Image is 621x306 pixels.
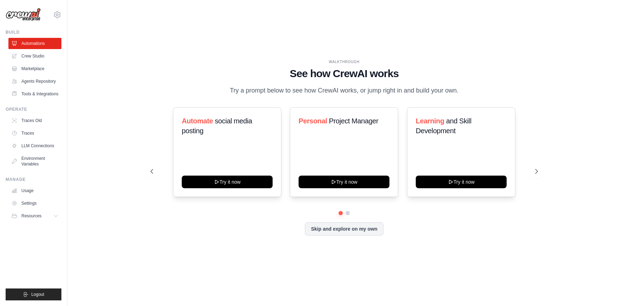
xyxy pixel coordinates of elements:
[8,185,61,196] a: Usage
[21,213,41,219] span: Resources
[329,117,379,125] span: Project Manager
[151,67,538,80] h1: See how CrewAI works
[182,117,252,135] span: social media posting
[305,222,383,236] button: Skip and explore on my own
[299,117,327,125] span: Personal
[6,177,61,182] div: Manage
[6,107,61,112] div: Operate
[299,176,389,188] button: Try it now
[8,88,61,100] a: Tools & Integrations
[8,115,61,126] a: Traces Old
[8,128,61,139] a: Traces
[416,117,444,125] span: Learning
[8,198,61,209] a: Settings
[6,288,61,300] button: Logout
[8,50,61,62] a: Crew Studio
[31,292,44,297] span: Logout
[8,153,61,170] a: Environment Variables
[416,117,471,135] span: and Skill Development
[8,140,61,151] a: LLM Connections
[226,86,462,96] p: Try a prompt below to see how CrewAI works, or jump right in and build your own.
[151,59,538,64] div: WALKTHROUGH
[6,8,41,21] img: Logo
[6,29,61,35] div: Build
[416,176,507,188] button: Try it now
[8,76,61,87] a: Agents Repository
[8,63,61,74] a: Marketplace
[586,272,621,306] iframe: Chat Widget
[8,210,61,222] button: Resources
[182,117,213,125] span: Automate
[182,176,273,188] button: Try it now
[8,38,61,49] a: Automations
